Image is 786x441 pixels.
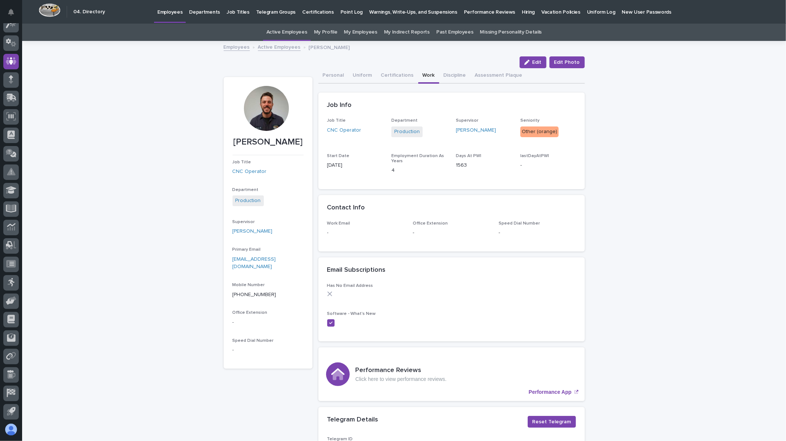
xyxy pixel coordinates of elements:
[554,59,580,66] span: Edit Photo
[520,56,546,68] button: Edit
[471,68,527,84] button: Assessment Plaque
[413,221,448,226] span: Office Extension
[532,418,571,426] span: Reset Telegram
[327,154,350,158] span: Start Date
[499,221,540,226] span: Speed Dial Number
[266,24,307,41] a: Active Employees
[235,197,261,205] a: Production
[349,68,377,84] button: Uniform
[233,168,267,176] a: CNC Operator
[309,43,350,51] p: [PERSON_NAME]
[529,389,572,395] p: Performance App
[233,283,265,287] span: Mobile Number
[233,228,273,235] a: [PERSON_NAME]
[233,292,276,297] a: [PHONE_NUMBER]
[233,188,259,192] span: Department
[318,68,349,84] button: Personal
[384,24,430,41] a: My Indirect Reports
[258,42,301,51] a: Active Employees
[233,310,268,315] span: Office Extension
[528,416,576,428] button: Reset Telegram
[520,126,559,137] div: Other (orange)
[73,9,105,15] h2: 04. Directory
[233,319,304,326] p: -
[520,154,549,158] span: lastDayAtPWI
[327,101,352,110] h2: Job Info
[327,126,361,134] a: CNC Operator
[413,229,490,237] p: -
[418,68,439,84] button: Work
[549,56,585,68] button: Edit Photo
[344,24,377,41] a: My Employees
[456,126,496,134] a: [PERSON_NAME]
[224,42,250,51] a: Employees
[318,347,585,401] a: Performance App
[3,422,19,437] button: users-avatar
[456,118,478,123] span: Supervisor
[327,204,365,212] h2: Contact Info
[233,220,255,224] span: Supervisor
[327,266,386,274] h2: Email Subscriptions
[456,162,511,169] p: 1563
[520,162,576,169] p: -
[233,346,304,354] p: -
[9,9,19,21] div: Notifications
[233,160,251,164] span: Job Title
[391,167,447,174] p: 4
[314,24,338,41] a: My Profile
[327,284,373,288] span: Has No Email Address
[233,338,274,343] span: Speed Dial Number
[327,118,346,123] span: Job Title
[3,4,19,20] button: Notifications
[391,154,444,163] span: Employment Duration As Years
[394,128,420,136] a: Production
[377,68,418,84] button: Certifications
[436,24,474,41] a: Past Employees
[391,118,418,123] span: Department
[356,376,447,382] p: Click here to view performance reviews.
[233,257,276,270] a: [EMAIL_ADDRESS][DOMAIN_NAME]
[499,229,576,237] p: -
[356,367,447,375] h3: Performance Reviews
[327,229,404,237] p: -
[233,137,304,147] p: [PERSON_NAME]
[39,3,60,17] img: Workspace Logo
[520,118,539,123] span: Seniority
[233,247,261,252] span: Primary Email
[327,416,378,424] h2: Telegram Details
[327,312,376,316] span: Software - What's New
[480,24,542,41] a: Missing Personality Details
[439,68,471,84] button: Discipline
[456,154,481,158] span: Days At PWI
[327,162,383,169] p: [DATE]
[327,221,350,226] span: Work Email
[532,60,542,65] span: Edit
